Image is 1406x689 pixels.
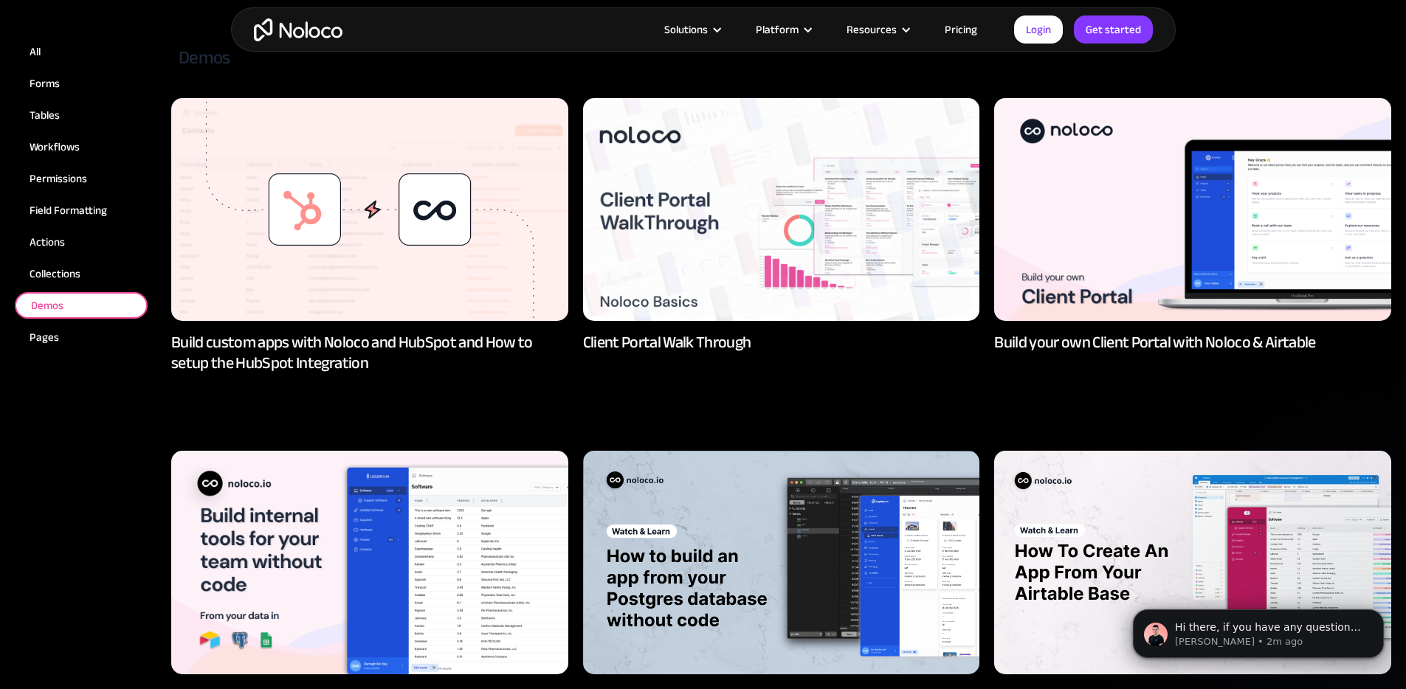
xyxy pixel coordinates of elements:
[254,18,342,41] a: home
[30,105,60,125] div: Tables
[30,42,41,61] div: All
[30,328,59,347] div: Pages
[30,232,65,252] div: Actions
[737,20,828,39] div: Platform
[15,70,148,97] a: Forms
[994,332,1315,353] div: Build your own Client Portal with Noloco & Airtable
[664,20,708,39] div: Solutions
[15,197,148,224] a: Field Formatting
[847,20,897,39] div: Resources
[30,74,60,93] div: Forms
[15,165,148,192] a: Permissions
[15,260,148,287] a: Collections
[171,98,568,395] a: Build custom apps with Noloco and HubSpot and How to setup the HubSpot Integration
[30,264,80,283] div: Collections
[1014,15,1063,44] a: Login
[171,332,568,373] div: Build custom apps with Noloco and HubSpot and How to setup the HubSpot Integration
[15,324,148,350] a: Pages
[30,169,87,188] div: Permissions
[1074,15,1153,44] a: Get started
[30,201,107,220] div: Field Formatting
[15,229,148,255] a: Actions
[31,296,63,315] div: Demos
[756,20,799,39] div: Platform
[926,20,996,39] a: Pricing
[15,134,148,160] a: Workflows
[15,292,148,319] a: Demos
[646,20,737,39] div: Solutions
[583,98,980,395] a: Client Portal Walk Through
[1111,578,1406,682] iframe: Intercom notifications message
[15,102,148,128] a: Tables
[583,332,751,353] div: Client Portal Walk Through
[30,137,80,156] div: Workflows
[994,98,1391,395] a: Build your own Client Portal with Noloco & Airtable
[828,20,926,39] div: Resources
